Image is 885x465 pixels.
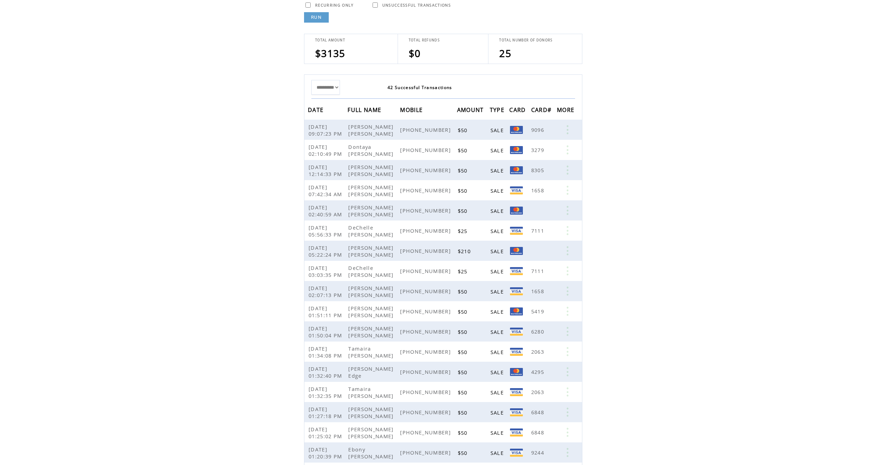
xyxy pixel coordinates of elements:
[531,227,546,234] span: 7111
[531,328,546,335] span: 6280
[531,409,546,416] span: 6848
[409,47,421,60] span: $0
[458,288,469,295] span: $50
[400,388,453,395] span: [PHONE_NUMBER]
[348,123,395,137] span: [PERSON_NAME] [PERSON_NAME]
[400,308,453,315] span: [PHONE_NUMBER]
[309,264,344,278] span: [DATE] 03:03:35 PM
[491,127,505,134] span: SALE
[348,385,395,399] span: Tamaira [PERSON_NAME]
[309,163,344,177] span: [DATE] 12:14:33 PM
[510,328,523,336] img: Visa
[348,406,395,419] span: [PERSON_NAME] [PERSON_NAME]
[458,248,472,255] span: $210
[510,247,523,255] img: Mastercard
[400,107,424,112] a: MOBILE
[348,224,395,238] span: DeChelle [PERSON_NAME]
[400,348,453,355] span: [PHONE_NUMBER]
[348,325,395,339] span: [PERSON_NAME] [PERSON_NAME]
[510,267,523,275] img: Visa
[491,409,505,416] span: SALE
[491,248,505,255] span: SALE
[531,146,546,153] span: 3279
[382,3,451,8] span: UNSUCCESSFUL TRANSACTIONS
[531,267,546,274] span: 7111
[400,207,453,214] span: [PHONE_NUMBER]
[388,85,452,90] span: 42 Successful Transactions
[348,305,395,319] span: [PERSON_NAME] [PERSON_NAME]
[458,207,469,214] span: $50
[531,167,546,174] span: 8305
[491,187,505,194] span: SALE
[510,227,523,235] img: Visa
[491,207,505,214] span: SALE
[531,107,553,112] a: CARD#
[531,449,546,456] span: 9244
[348,163,395,177] span: [PERSON_NAME] [PERSON_NAME]
[309,143,344,157] span: [DATE] 02:10:49 PM
[348,244,395,258] span: [PERSON_NAME] [PERSON_NAME]
[400,328,453,335] span: [PHONE_NUMBER]
[491,288,505,295] span: SALE
[510,368,523,376] img: MC
[458,127,469,134] span: $50
[509,104,527,117] span: CARD
[309,224,344,238] span: [DATE] 05:56:33 PM
[531,368,546,375] span: 4295
[309,305,344,319] span: [DATE] 01:51:11 PM
[557,104,576,117] span: MORE
[510,408,523,416] img: Visa
[309,244,344,258] span: [DATE] 05:22:24 PM
[458,227,469,234] span: $25
[499,47,511,60] span: 25
[348,365,393,379] span: [PERSON_NAME] Edge
[458,167,469,174] span: $50
[400,409,453,416] span: [PHONE_NUMBER]
[491,348,505,355] span: SALE
[400,429,453,436] span: [PHONE_NUMBER]
[491,167,505,174] span: SALE
[309,204,344,218] span: [DATE] 02:40:59 AM
[309,284,344,298] span: [DATE] 02:07:13 PM
[348,345,395,359] span: Tamaira [PERSON_NAME]
[348,104,383,117] span: FULL NAME
[531,348,546,355] span: 2063
[491,268,505,275] span: SALE
[458,429,469,436] span: $50
[458,449,469,456] span: $50
[304,12,329,23] a: RUN
[458,308,469,315] span: $50
[491,389,505,396] span: SALE
[348,284,395,298] span: [PERSON_NAME] [PERSON_NAME]
[458,348,469,355] span: $50
[510,307,523,315] img: Mastercard
[458,187,469,194] span: $50
[531,187,546,194] span: 1658
[400,167,453,174] span: [PHONE_NUMBER]
[491,369,505,376] span: SALE
[490,104,506,117] span: TYPE
[510,146,523,154] img: Mastercard
[348,204,395,218] span: [PERSON_NAME] [PERSON_NAME]
[400,187,453,194] span: [PHONE_NUMBER]
[531,308,546,315] span: 5419
[510,388,523,396] img: Visa
[531,429,546,436] span: 6848
[510,166,523,174] img: Mastercard
[348,264,395,278] span: DeChelle [PERSON_NAME]
[400,126,453,133] span: [PHONE_NUMBER]
[400,288,453,295] span: [PHONE_NUMBER]
[309,385,344,399] span: [DATE] 01:32:35 PM
[510,428,523,436] img: Visa
[510,126,523,134] img: Mastercard
[309,446,344,460] span: [DATE] 01:20:39 PM
[400,368,453,375] span: [PHONE_NUMBER]
[458,147,469,154] span: $50
[309,426,344,440] span: [DATE] 01:25:02 PM
[348,143,395,157] span: Dontaya [PERSON_NAME]
[309,406,344,419] span: [DATE] 01:27:18 PM
[458,268,469,275] span: $25
[499,38,552,42] span: TOTAL NUMBER OF DONORS
[491,328,505,335] span: SALE
[309,123,344,137] span: [DATE] 09:07:23 PM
